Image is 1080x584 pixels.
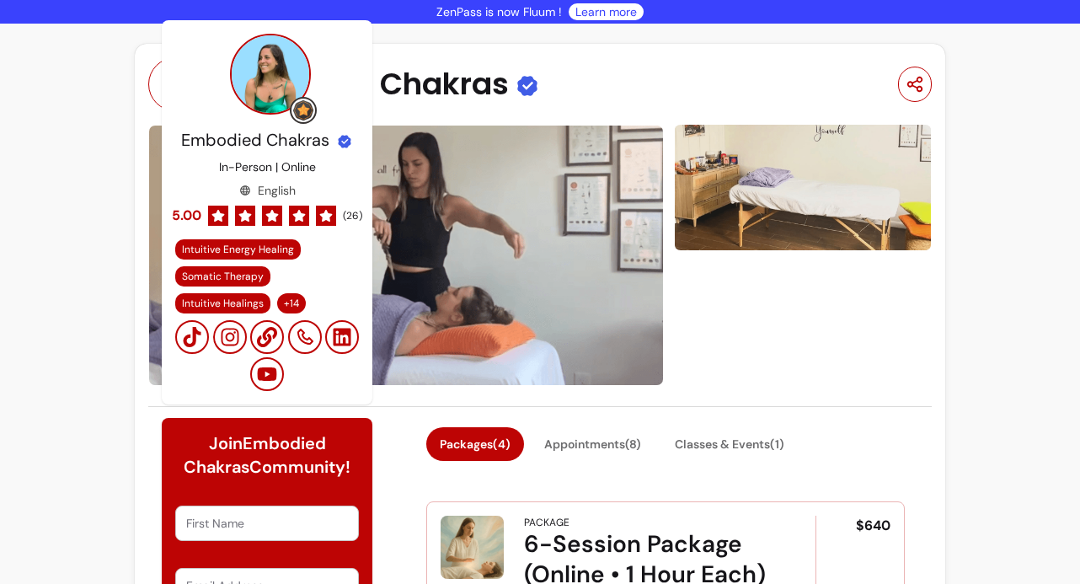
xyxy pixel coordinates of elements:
[661,427,798,461] button: Classes & Events(1)
[172,206,201,226] span: 5.00
[182,297,264,310] span: Intuitive Healings
[230,34,311,115] img: Provider image
[148,57,202,111] img: Provider image
[436,3,562,20] p: ZenPass is now Fluum !
[239,182,296,199] div: English
[441,516,504,579] img: 6-Session Package (Online • 1 Hour Each)
[524,516,569,529] div: Package
[293,100,313,121] img: Grow
[674,122,932,252] img: image-1
[186,515,348,532] input: First Name
[182,270,264,283] span: Somatic Therapy
[219,158,316,175] p: In-Person | Online
[148,125,664,386] img: image-0
[531,427,655,461] button: Appointments(8)
[281,297,302,310] span: + 14
[175,431,359,479] h6: Join Embodied Chakras Community!
[343,209,362,222] span: ( 26 )
[426,427,524,461] button: Packages(4)
[181,129,329,151] span: Embodied Chakras
[575,3,637,20] a: Learn more
[182,243,294,256] span: Intuitive Energy Healing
